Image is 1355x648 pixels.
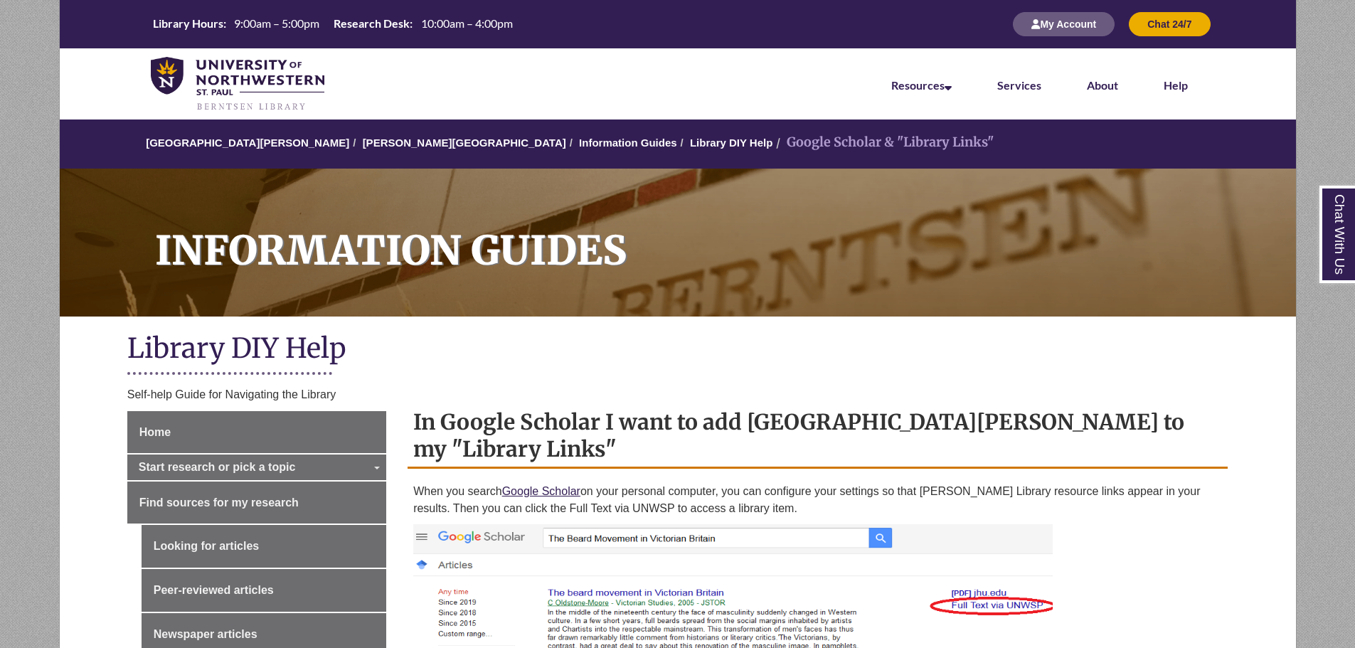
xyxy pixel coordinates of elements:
a: Google Scholar [502,485,580,497]
a: Find sources for my research [127,482,386,524]
span: Home [139,426,171,438]
a: Hours Today [147,12,519,36]
a: Start research or pick a topic [127,455,386,480]
a: Library DIY Help [690,137,772,149]
a: Information Guides [579,137,677,149]
p: When you search on your personal computer, you can configure your settings so that [PERSON_NAME] ... [413,483,1222,517]
span: Find sources for my research [139,496,299,509]
span: 10:00am – 4:00pm [421,16,513,30]
a: My Account [1013,18,1115,30]
h1: Information Guides [139,169,1296,298]
button: My Account [1013,12,1115,36]
span: Self-help Guide for Navigating the Library [127,388,336,400]
a: About [1087,78,1118,92]
a: Resources [891,78,952,92]
button: Chat 24/7 [1129,12,1210,36]
a: Chat 24/7 [1129,18,1210,30]
th: Research Desk: [328,16,415,31]
a: Help [1164,78,1188,92]
a: Services [997,78,1041,92]
li: Google Scholar & "Library Links" [772,132,994,153]
span: Start research or pick a topic [139,461,296,473]
a: Home [127,411,386,454]
a: Peer-reviewed articles [142,569,386,612]
a: [GEOGRAPHIC_DATA][PERSON_NAME] [146,137,349,149]
a: [PERSON_NAME][GEOGRAPHIC_DATA] [363,137,566,149]
th: Library Hours: [147,16,228,31]
img: UNWSP Library Logo [151,57,325,112]
span: 9:00am – 5:00pm [234,16,319,30]
h2: In Google Scholar I want to add [GEOGRAPHIC_DATA][PERSON_NAME] to my "Library Links" [408,404,1228,469]
a: Information Guides [60,169,1296,317]
table: Hours Today [147,12,519,35]
a: Looking for articles [142,525,386,568]
h1: Library DIY Help [127,331,1228,368]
